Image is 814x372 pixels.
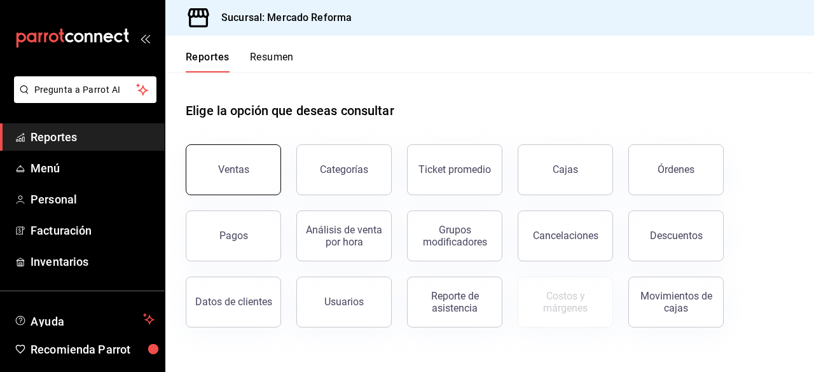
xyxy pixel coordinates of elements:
[140,33,150,43] button: open_drawer_menu
[518,144,613,195] a: Cajas
[658,163,694,176] div: Órdenes
[526,290,605,314] div: Costos y márgenes
[250,51,294,72] button: Resumen
[418,163,491,176] div: Ticket promedio
[195,296,272,308] div: Datos de clientes
[31,222,155,239] span: Facturación
[186,210,281,261] button: Pagos
[9,92,156,106] a: Pregunta a Parrot AI
[324,296,364,308] div: Usuarios
[186,101,394,120] h1: Elige la opción que deseas consultar
[186,51,230,72] button: Reportes
[296,277,392,327] button: Usuarios
[637,290,715,314] div: Movimientos de cajas
[296,144,392,195] button: Categorías
[186,51,294,72] div: navigation tabs
[407,144,502,195] button: Ticket promedio
[211,10,352,25] h3: Sucursal: Mercado Reforma
[31,191,155,208] span: Personal
[628,277,724,327] button: Movimientos de cajas
[31,160,155,177] span: Menú
[415,224,494,248] div: Grupos modificadores
[14,76,156,103] button: Pregunta a Parrot AI
[34,83,137,97] span: Pregunta a Parrot AI
[533,230,598,242] div: Cancelaciones
[186,277,281,327] button: Datos de clientes
[31,253,155,270] span: Inventarios
[628,144,724,195] button: Órdenes
[31,341,155,358] span: Recomienda Parrot
[219,230,248,242] div: Pagos
[296,210,392,261] button: Análisis de venta por hora
[407,210,502,261] button: Grupos modificadores
[218,163,249,176] div: Ventas
[305,224,383,248] div: Análisis de venta por hora
[186,144,281,195] button: Ventas
[518,277,613,327] button: Contrata inventarios para ver este reporte
[407,277,502,327] button: Reporte de asistencia
[553,162,579,177] div: Cajas
[650,230,703,242] div: Descuentos
[518,210,613,261] button: Cancelaciones
[320,163,368,176] div: Categorías
[31,128,155,146] span: Reportes
[628,210,724,261] button: Descuentos
[31,312,138,327] span: Ayuda
[415,290,494,314] div: Reporte de asistencia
